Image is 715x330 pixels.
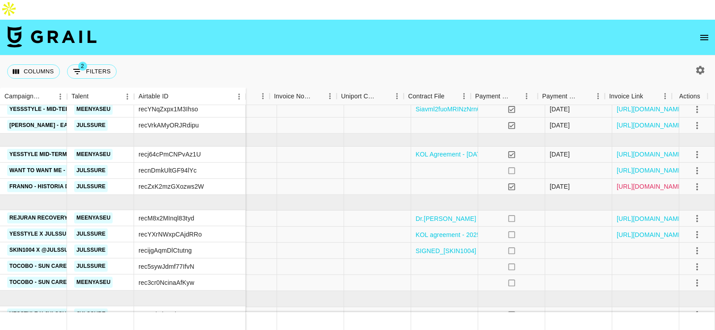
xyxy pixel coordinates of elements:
[7,181,93,192] a: Franno - Historia de Amor
[311,90,323,102] button: Sort
[7,104,96,115] a: YessStyle - Mid-Term - JUNE
[341,88,378,105] div: Uniport Contact Email
[67,88,134,105] div: Talent
[121,90,134,103] button: Menu
[617,214,684,223] a: [URL][DOMAIN_NAME]
[139,88,168,105] div: Airtable ID
[690,307,705,322] button: select merge strategy
[139,214,194,223] div: recM8x2MInql83tyd
[690,102,705,117] button: select merge strategy
[4,88,41,105] div: Campaign (Type)
[679,88,700,105] div: Actions
[139,166,197,175] div: recnDmkUltGF94lYc
[475,88,510,105] div: Payment Sent
[139,262,194,271] div: rec5sywJdmf77IfvN
[256,89,269,103] button: Menu
[74,181,108,192] a: julssure
[550,105,570,114] div: 5/8/2025
[7,228,118,240] a: Yesstyle x Julssure - AGOSTO 2025
[323,89,336,103] button: Menu
[390,89,404,103] button: Menu
[690,227,705,242] button: select merge strategy
[168,90,181,103] button: Sort
[7,212,105,224] a: Rejuran Recovery - 345 cream
[538,88,605,105] div: Payment Sent Date
[74,228,108,240] a: julssure
[617,166,684,175] a: [URL][DOMAIN_NAME]
[74,277,113,288] a: meenyaseu
[690,243,705,258] button: select merge strategy
[202,88,269,105] div: PO Number
[7,64,60,79] button: Select columns
[78,62,87,71] span: 2
[617,150,684,159] a: [URL][DOMAIN_NAME]
[617,182,684,191] a: [URL][DOMAIN_NAME]
[139,246,192,255] div: recijgAqmDlCtutng
[54,90,67,103] button: Menu
[609,88,643,105] div: Invoice Link
[41,90,54,103] button: Sort
[542,88,579,105] div: Payment Sent Date
[7,26,97,47] img: Grail Talent
[7,120,97,131] a: [PERSON_NAME] - Easy Lover
[416,310,526,319] a: KOL agreement - 2025 Julssure V2.pdf
[690,259,705,275] button: select merge strategy
[241,90,253,102] button: Sort
[88,90,101,103] button: Sort
[74,165,108,176] a: julssure
[269,88,336,105] div: Invoice Notes
[74,120,108,131] a: julssure
[378,90,390,102] button: Sort
[74,309,108,320] a: julssure
[695,29,713,47] button: open drawer
[7,261,130,272] a: TOCOBO - Sun Care Press Kit campaign
[690,211,705,226] button: select merge strategy
[404,88,471,105] div: Contract File
[457,89,471,103] button: Menu
[139,182,204,191] div: recZxK2mzGXozws2W
[690,147,705,162] button: select merge strategy
[416,246,559,255] a: SIGNED_[SKIN1004] B2B Agreement_julssure.pdf
[74,148,113,160] a: meenyaseu
[550,182,570,191] div: 30/7/2025
[7,165,115,176] a: Want to Want Me - [PERSON_NAME]
[520,89,533,103] button: Menu
[7,245,120,256] a: SKIN1004 x @julssure First Collab
[690,179,705,194] button: select merge strategy
[74,104,113,115] a: meenyaseu
[617,230,684,239] a: [URL][DOMAIN_NAME]
[690,163,705,178] button: select merge strategy
[643,90,656,102] button: Sort
[617,121,684,130] a: [URL][DOMAIN_NAME]
[74,245,108,256] a: julssure
[134,88,246,105] div: Airtable ID
[139,278,194,287] div: rec3cr0NcinaAfKyw
[232,90,246,103] button: Menu
[658,89,672,103] button: Menu
[510,90,522,102] button: Sort
[139,121,199,130] div: recVrkAMyORJRdipu
[416,214,604,223] a: Dr.[PERSON_NAME] & Yas @meenyaseu CONTRACT signed.pdf
[71,88,88,105] div: Talent
[605,88,672,105] div: Invoice Link
[690,275,705,291] button: select merge strategy
[274,88,311,105] div: Invoice Notes
[416,150,646,159] a: KOL Agreement - [DATE] to [DATE] - [MEDICAL_DATA][PERSON_NAME] (2).pdf
[550,121,570,130] div: 29/7/2025
[617,105,684,114] a: [URL][DOMAIN_NAME]
[591,89,605,103] button: Menu
[550,150,570,159] div: 8/8/2025
[74,261,108,272] a: julssure
[408,88,444,105] div: Contract File
[471,88,538,105] div: Payment Sent
[690,118,705,133] button: select merge strategy
[74,212,113,224] a: meenyaseu
[445,90,457,102] button: Sort
[672,88,707,105] div: Actions
[416,230,526,239] a: KOL agreement - 2025 Julssure V2.pdf
[7,148,150,160] a: Yesstyle Mid-Term (May/June/July/November)
[139,310,196,319] div: recKFkzlHTelOe76P
[139,230,202,239] div: recYXrNWxpCAjdRRo
[336,88,404,105] div: Uniport Contact Email
[579,90,591,102] button: Sort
